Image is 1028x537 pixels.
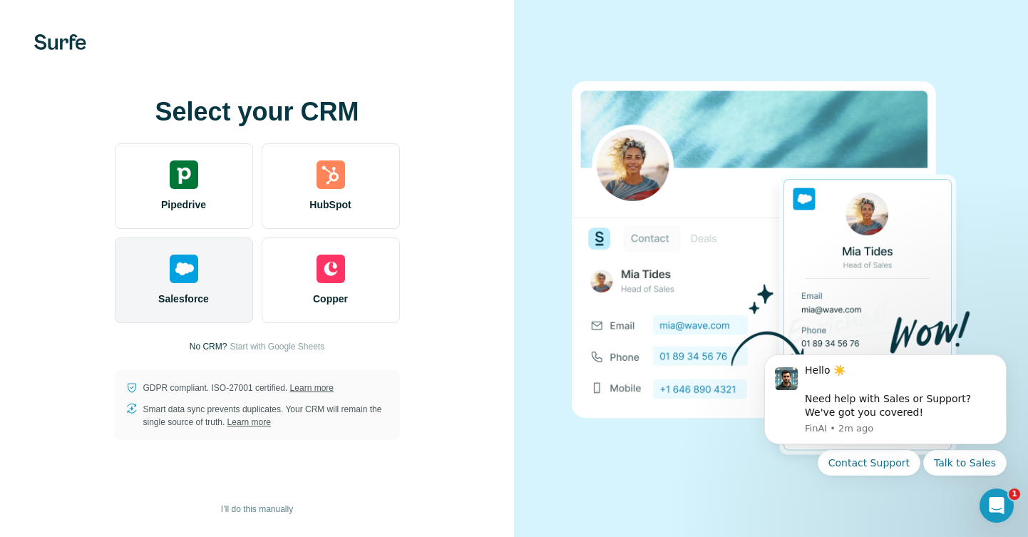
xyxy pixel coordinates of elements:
[1009,489,1020,500] span: 1
[290,383,334,393] a: Learn more
[317,255,345,283] img: copper's logo
[211,498,303,520] button: I’ll do this manually
[743,337,1028,530] iframe: Intercom notifications message
[230,340,324,353] button: Start with Google Sheets
[161,198,206,212] span: Pipedrive
[313,292,348,306] span: Copper
[170,160,198,189] img: pipedrive's logo
[227,417,271,427] a: Learn more
[309,198,351,212] span: HubSpot
[158,292,209,306] span: Salesforce
[980,489,1014,523] iframe: Intercom live chat
[34,34,86,50] img: Surfe's logo
[317,160,345,189] img: hubspot's logo
[221,503,293,516] span: I’ll do this manually
[143,382,334,394] p: GDPR compliant. ISO-27001 certified.
[190,340,227,353] p: No CRM?
[115,98,400,126] h1: Select your CRM
[170,255,198,283] img: salesforce's logo
[572,57,971,481] img: SALESFORCE image
[143,403,389,429] p: Smart data sync prevents duplicates. Your CRM will remain the single source of truth.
